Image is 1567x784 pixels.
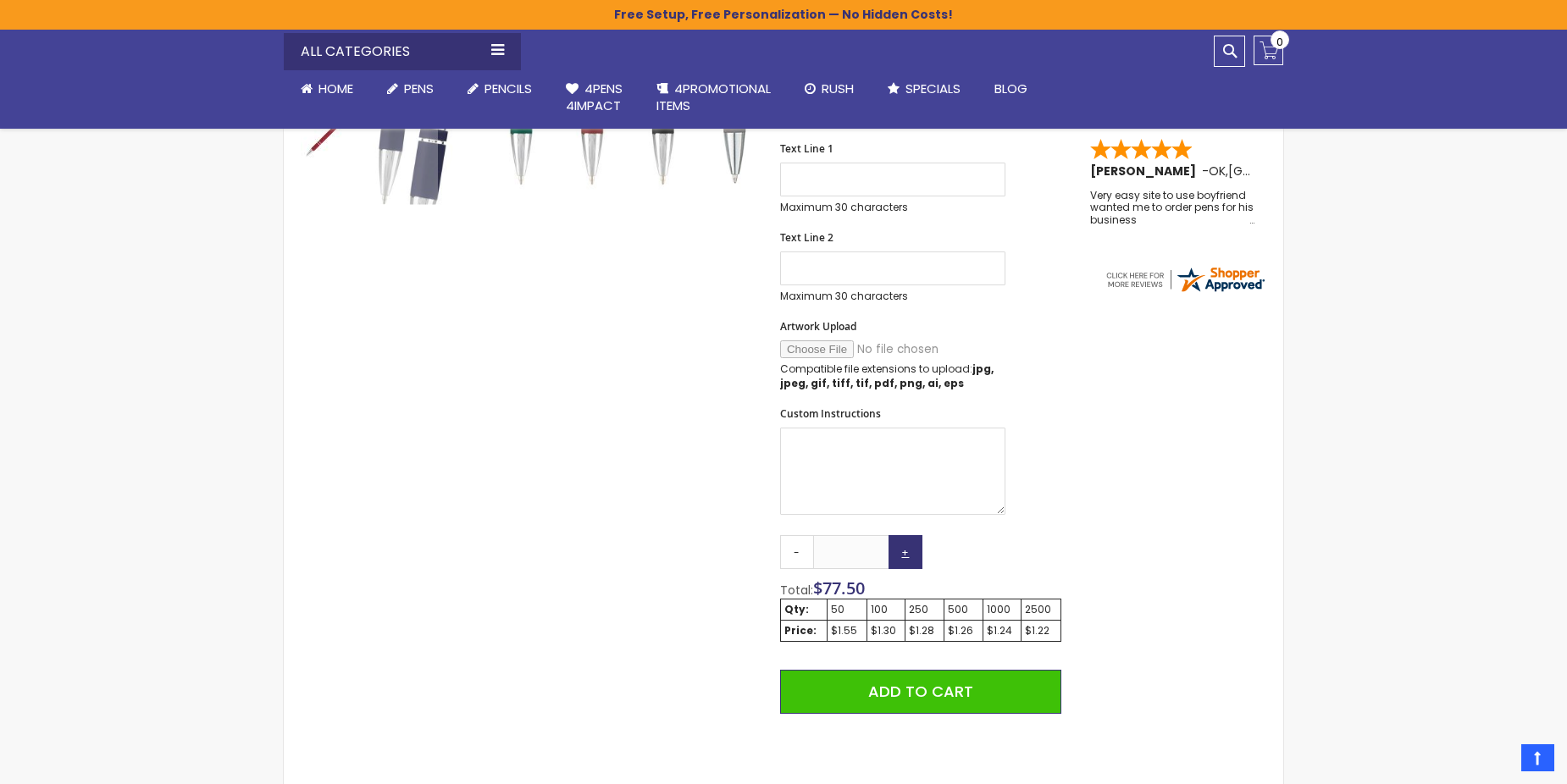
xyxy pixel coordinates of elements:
span: Blog [994,80,1027,97]
span: Pencils [484,80,532,97]
a: 0 [1254,36,1283,65]
a: 4PROMOTIONALITEMS [640,70,788,125]
a: 4Pens4impact [549,70,640,125]
div: Custom Soft Touch Metal Pen - Stylus Top [301,108,352,161]
span: Custom Instructions [780,406,881,421]
a: 4pens.com certificate URL [1104,284,1266,298]
a: + [889,535,922,569]
strong: jpg, jpeg, gif, tiff, tif, pdf, png, ai, eps [780,362,994,389]
span: Rush [822,80,854,97]
p: Maximum 30 characters [780,290,1005,303]
span: Text Line 1 [780,141,833,156]
div: $1.55 [831,624,863,638]
div: 50 [831,603,863,616]
span: OK [1209,163,1226,179]
span: Text Line 2 [780,230,833,245]
button: Add to Cart [780,670,1061,714]
span: Total: [780,582,813,599]
img: Custom Soft Touch Metal Pen - Stylus Top [301,110,352,161]
span: 0 [1276,34,1283,50]
a: - [780,535,814,569]
span: [GEOGRAPHIC_DATA] [1228,163,1353,179]
img: 4pens.com widget logo [1104,264,1266,295]
span: Specials [905,80,961,97]
div: 100 [871,603,902,616]
span: 4PROMOTIONAL ITEMS [656,80,771,114]
span: Artwork Upload [780,319,856,334]
a: Pens [370,70,451,108]
span: Add to Cart [868,681,973,702]
p: Maximum 30 characters [780,201,1005,214]
span: 4Pens 4impact [566,80,623,114]
span: Home [318,80,353,97]
div: $1.24 [987,624,1018,638]
a: Rush [788,70,871,108]
a: Specials [871,70,977,108]
iframe: Google Customer Reviews [1427,738,1567,784]
div: $1.28 [909,624,940,638]
span: 77.50 [822,577,865,599]
span: Pens [404,80,434,97]
div: $1.30 [871,624,902,638]
div: Very easy site to use boyfriend wanted me to order pens for his business [1090,190,1254,226]
a: Blog [977,70,1044,108]
div: All Categories [284,33,521,70]
span: $ [813,577,865,599]
span: - , [1202,163,1353,179]
strong: Qty: [784,602,809,616]
div: 250 [909,603,940,616]
a: Pencils [451,70,549,108]
span: [PERSON_NAME] [1090,163,1202,179]
a: Home [284,70,370,108]
strong: Price: [784,623,817,638]
div: 1000 [987,603,1018,616]
div: 500 [948,603,979,616]
div: $1.26 [948,624,979,638]
div: $1.22 [1025,624,1057,638]
p: Compatible file extensions to upload: [780,362,1005,389]
div: 2500 [1025,603,1057,616]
